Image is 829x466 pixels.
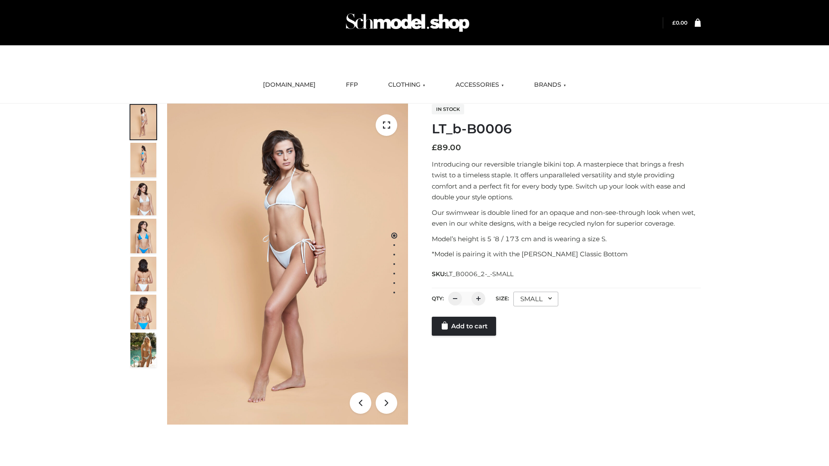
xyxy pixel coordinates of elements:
img: ArielClassicBikiniTop_CloudNine_AzureSky_OW114ECO_7-scaled.jpg [130,257,156,291]
p: *Model is pairing it with the [PERSON_NAME] Classic Bottom [432,249,701,260]
img: ArielClassicBikiniTop_CloudNine_AzureSky_OW114ECO_1-scaled.jpg [130,105,156,139]
bdi: 89.00 [432,143,461,152]
img: ArielClassicBikiniTop_CloudNine_AzureSky_OW114ECO_8-scaled.jpg [130,295,156,329]
img: ArielClassicBikiniTop_CloudNine_AzureSky_OW114ECO_2-scaled.jpg [130,143,156,177]
a: [DOMAIN_NAME] [256,76,322,94]
img: ArielClassicBikiniTop_CloudNine_AzureSky_OW114ECO_3-scaled.jpg [130,181,156,215]
p: Our swimwear is double lined for an opaque and non-see-through look when wet, even in our white d... [432,207,701,229]
img: ArielClassicBikiniTop_CloudNine_AzureSky_OW114ECO_4-scaled.jpg [130,219,156,253]
a: BRANDS [528,76,573,94]
span: In stock [432,104,464,114]
span: SKU: [432,269,514,279]
span: £ [672,19,676,26]
label: Size: [496,295,509,302]
a: Add to cart [432,317,496,336]
span: £ [432,143,437,152]
p: Introducing our reversible triangle bikini top. A masterpiece that brings a fresh twist to a time... [432,159,701,203]
bdi: 0.00 [672,19,687,26]
a: FFP [339,76,364,94]
a: CLOTHING [382,76,432,94]
label: QTY: [432,295,444,302]
div: SMALL [513,292,558,306]
img: Schmodel Admin 964 [343,6,472,40]
a: ACCESSORIES [449,76,510,94]
img: Arieltop_CloudNine_AzureSky2.jpg [130,333,156,367]
img: ArielClassicBikiniTop_CloudNine_AzureSky_OW114ECO_1 [167,104,408,425]
h1: LT_b-B0006 [432,121,701,137]
p: Model’s height is 5 ‘8 / 173 cm and is wearing a size S. [432,233,701,245]
span: LT_B0006_2-_-SMALL [446,270,513,278]
a: £0.00 [672,19,687,26]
